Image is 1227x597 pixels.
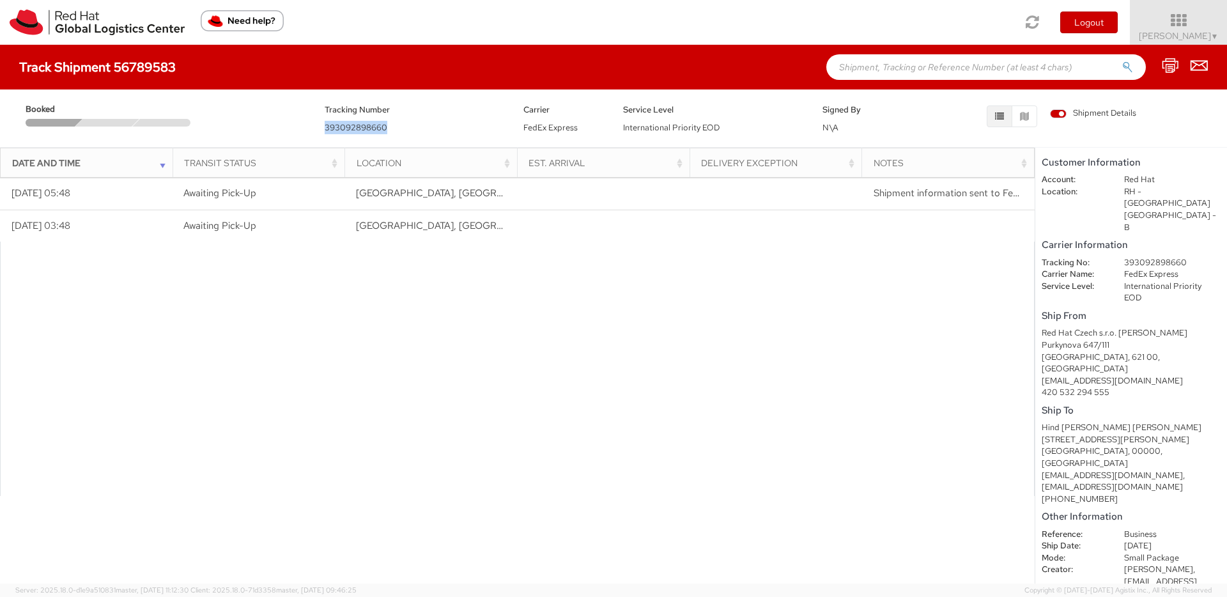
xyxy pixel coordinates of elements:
[12,157,169,169] div: Date and Time
[15,585,189,594] span: Server: 2025.18.0-d1e9a510831
[325,122,387,133] span: 393092898660
[1042,375,1221,387] div: [EMAIL_ADDRESS][DOMAIN_NAME]
[1124,564,1195,575] span: [PERSON_NAME],
[1032,552,1115,564] dt: Mode:
[116,585,189,594] span: master, [DATE] 11:12:30
[1042,387,1221,399] div: 420 532 294 555
[1211,31,1219,42] span: ▼
[1024,585,1212,596] span: Copyright © [DATE]-[DATE] Agistix Inc., All Rights Reserved
[874,187,1029,199] span: Shipment information sent to FedEx
[1042,311,1221,322] h5: Ship From
[1139,30,1219,42] span: [PERSON_NAME]
[874,157,1030,169] div: Notes
[826,54,1146,80] input: Shipment, Tracking or Reference Number (at least 4 chars)
[276,585,357,594] span: master, [DATE] 09:46:25
[1032,529,1115,541] dt: Reference:
[1032,186,1115,198] dt: Location:
[523,105,604,114] h5: Carrier
[357,157,513,169] div: Location
[356,219,557,232] span: BRNO, CZ
[1042,470,1221,493] div: [EMAIL_ADDRESS][DOMAIN_NAME], [EMAIL_ADDRESS][DOMAIN_NAME]
[26,104,81,116] span: Booked
[19,60,176,74] h4: Track Shipment 56789583
[1042,157,1221,168] h5: Customer Information
[1042,240,1221,251] h5: Carrier Information
[701,157,858,169] div: Delivery Exception
[623,105,803,114] h5: Service Level
[1032,281,1115,293] dt: Service Level:
[1042,511,1221,522] h5: Other Information
[190,585,357,594] span: Client: 2025.18.0-71d3358
[356,187,557,199] span: BRNO, CZ
[529,157,685,169] div: Est. Arrival
[1042,352,1221,375] div: [GEOGRAPHIC_DATA], 621 00, [GEOGRAPHIC_DATA]
[325,105,505,114] h5: Tracking Number
[1032,268,1115,281] dt: Carrier Name:
[1042,446,1221,469] div: [GEOGRAPHIC_DATA], 00000, [GEOGRAPHIC_DATA]
[822,122,838,133] span: N\A
[1042,422,1221,434] div: Hind [PERSON_NAME] [PERSON_NAME]
[1042,327,1221,339] div: Red Hat Czech s.r.o. [PERSON_NAME]
[623,122,720,133] span: International Priority EOD
[1032,174,1115,186] dt: Account:
[183,187,256,199] span: Awaiting Pick-Up
[1050,107,1136,120] span: Shipment Details
[10,10,185,35] img: rh-logistics-00dfa346123c4ec078e1.svg
[1050,107,1136,121] label: Shipment Details
[822,105,903,114] h5: Signed By
[183,219,256,232] span: Awaiting Pick-Up
[1042,405,1221,416] h5: Ship To
[184,157,341,169] div: Transit Status
[1032,540,1115,552] dt: Ship Date:
[1060,12,1118,33] button: Logout
[1032,564,1115,576] dt: Creator:
[1042,339,1221,352] div: Purkynova 647/111
[1032,257,1115,269] dt: Tracking No:
[1042,493,1221,506] div: [PHONE_NUMBER]
[201,10,284,31] button: Need help?
[523,122,578,133] span: FedEx Express
[1042,434,1221,446] div: [STREET_ADDRESS][PERSON_NAME]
